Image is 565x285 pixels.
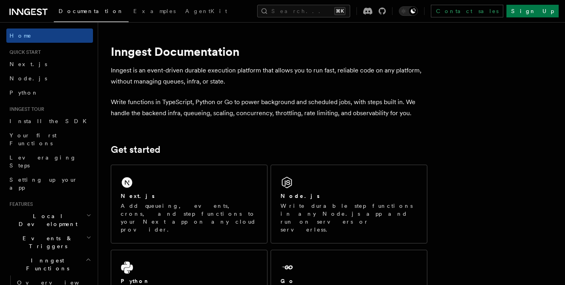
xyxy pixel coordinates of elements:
p: Inngest is an event-driven durable execution platform that allows you to run fast, reliable code ... [111,65,427,87]
a: Leveraging Steps [6,150,93,173]
span: Setting up your app [9,177,78,191]
span: Local Development [6,212,86,228]
p: Write durable step functions in any Node.js app and run on servers or serverless. [281,202,417,234]
span: Leveraging Steps [9,154,76,169]
a: Documentation [54,2,129,22]
span: Next.js [9,61,47,67]
a: Node.js [6,71,93,85]
span: Events & Triggers [6,234,86,250]
a: Next.js [6,57,93,71]
button: Local Development [6,209,93,231]
span: Your first Functions [9,132,57,146]
span: Features [6,201,33,207]
span: Inngest Functions [6,256,85,272]
a: Examples [129,2,180,21]
kbd: ⌘K [334,7,345,15]
p: Add queueing, events, crons, and step functions to your Next app on any cloud provider. [121,202,258,234]
span: Quick start [6,49,41,55]
a: Your first Functions [6,128,93,150]
a: Python [6,85,93,100]
h2: Go [281,277,295,285]
a: Contact sales [431,5,503,17]
h1: Inngest Documentation [111,44,427,59]
a: AgentKit [180,2,232,21]
a: Get started [111,144,160,155]
p: Write functions in TypeScript, Python or Go to power background and scheduled jobs, with steps bu... [111,97,427,119]
span: Inngest tour [6,106,44,112]
h2: Node.js [281,192,320,200]
span: Node.js [9,75,47,82]
a: Sign Up [506,5,559,17]
a: Node.jsWrite durable step functions in any Node.js app and run on servers or serverless. [271,165,427,243]
span: Install the SDK [9,118,91,124]
h2: Python [121,277,150,285]
a: Home [6,28,93,43]
a: Setting up your app [6,173,93,195]
span: Examples [133,8,176,14]
button: Events & Triggers [6,231,93,253]
span: Home [9,32,32,40]
h2: Next.js [121,192,155,200]
span: Python [9,89,38,96]
button: Inngest Functions [6,253,93,275]
a: Install the SDK [6,114,93,128]
span: AgentKit [185,8,227,14]
button: Toggle dark mode [399,6,418,16]
a: Next.jsAdd queueing, events, crons, and step functions to your Next app on any cloud provider. [111,165,267,243]
span: Documentation [59,8,124,14]
button: Search...⌘K [257,5,350,17]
